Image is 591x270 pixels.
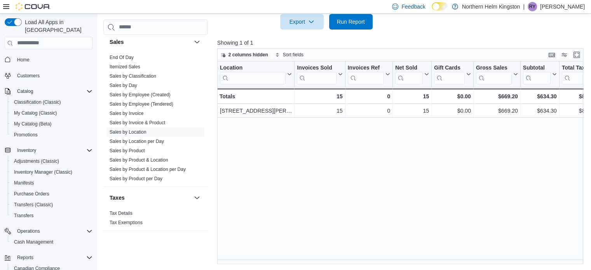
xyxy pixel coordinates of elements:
a: End Of Day [110,55,134,60]
button: Transfers (Classic) [8,199,96,210]
a: Tax Exemptions [110,220,143,225]
p: Showing 1 of 1 [217,39,587,47]
span: Feedback [401,3,425,10]
span: Transfers (Classic) [11,200,92,209]
div: Invoices Ref [347,64,384,71]
span: Adjustments (Classic) [11,157,92,166]
div: $0.00 [434,92,471,101]
span: Sales by Invoice [110,110,143,117]
a: Transfers [11,211,37,220]
a: Classification (Classic) [11,98,64,107]
button: Catalog [2,86,96,97]
span: Run Report [337,18,365,26]
span: Inventory [14,146,92,155]
div: $0.00 [434,106,471,115]
button: Operations [2,226,96,237]
div: 0 [347,106,390,115]
div: Total Tax [562,64,589,71]
div: Sales [103,53,208,186]
span: Purchase Orders [14,191,49,197]
button: Invoices Sold [297,64,342,84]
span: Promotions [11,130,92,139]
a: Cash Management [11,237,56,247]
button: Catalog [14,87,36,96]
button: Taxes [192,193,202,202]
span: My Catalog (Classic) [11,108,92,118]
a: Sales by Employee (Tendered) [110,101,173,107]
button: Transfers [8,210,96,221]
a: Promotions [11,130,41,139]
a: Customers [14,71,43,80]
div: Subtotal [523,64,551,84]
span: My Catalog (Beta) [14,121,52,127]
img: Cova [16,3,51,10]
div: Invoices Ref [347,64,384,84]
button: Sales [110,38,191,46]
span: Adjustments (Classic) [14,158,59,164]
a: Sales by Product & Location [110,157,168,163]
div: Gift Cards [434,64,465,71]
a: Adjustments (Classic) [11,157,62,166]
span: Cash Management [11,237,92,247]
span: Customers [14,71,92,80]
a: Sales by Day [110,83,137,88]
span: Catalog [17,88,33,94]
div: $669.20 [476,106,518,115]
span: My Catalog (Beta) [11,119,92,129]
div: 0 [347,92,390,101]
span: Classification (Classic) [14,99,61,105]
button: Cash Management [8,237,96,247]
a: My Catalog (Beta) [11,119,55,129]
button: Net Sold [395,64,429,84]
span: Classification (Classic) [11,98,92,107]
a: Sales by Product per Day [110,176,162,181]
div: [STREET_ADDRESS][PERSON_NAME] - [GEOGRAPHIC_DATA] [220,106,292,115]
a: Sales by Location [110,129,146,135]
a: Sales by Classification [110,73,156,79]
span: Promotions [14,132,38,138]
span: Sales by Location per Day [110,138,164,145]
button: Inventory Manager (Classic) [8,167,96,178]
button: Reports [2,252,96,263]
a: My Catalog (Classic) [11,108,60,118]
span: Sort fields [283,52,303,58]
span: Reports [17,254,33,261]
span: Transfers [14,213,33,219]
div: $634.30 [523,106,557,115]
button: Manifests [8,178,96,188]
input: Dark Mode [432,2,448,10]
h3: Taxes [110,194,125,202]
p: Northern Helm Kingston [462,2,520,11]
span: Sales by Product & Location per Day [110,166,186,172]
a: Sales by Employee (Created) [110,92,171,98]
button: 2 columns hidden [218,50,271,59]
button: Gift Cards [434,64,471,84]
button: Sort fields [272,50,307,59]
span: Reports [14,253,92,262]
a: Sales by Invoice [110,111,143,116]
button: Classification (Classic) [8,97,96,108]
a: Transfers (Classic) [11,200,56,209]
div: Location [220,64,286,84]
button: Enter fullscreen [572,50,581,59]
div: 15 [297,92,342,101]
span: Operations [14,226,92,236]
span: Operations [17,228,40,234]
div: Invoices Sold [297,64,336,71]
a: Inventory Manager (Classic) [11,167,75,177]
a: Manifests [11,178,37,188]
button: Customers [2,70,96,81]
span: RY [529,2,535,11]
h3: Sales [110,38,124,46]
div: 15 [395,92,429,101]
button: Display options [560,50,569,59]
button: Sales [192,37,202,47]
p: [PERSON_NAME] [540,2,585,11]
a: Tax Details [110,211,132,216]
span: Home [14,55,92,64]
button: Operations [14,226,43,236]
